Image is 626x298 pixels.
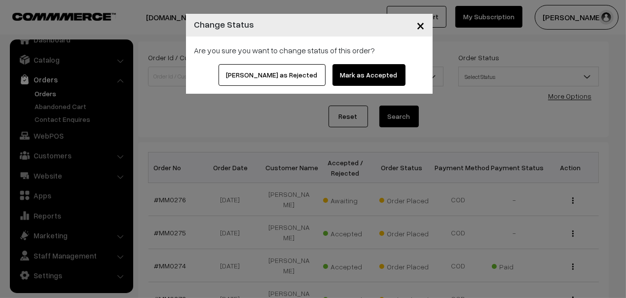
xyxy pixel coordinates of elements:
div: Are you sure you want to change status of this order? [194,44,425,56]
button: Mark as Accepted [332,64,405,86]
span: × [416,16,425,34]
button: [PERSON_NAME] as Rejected [219,64,326,86]
h4: Change Status [194,18,254,31]
button: Close [408,10,433,40]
